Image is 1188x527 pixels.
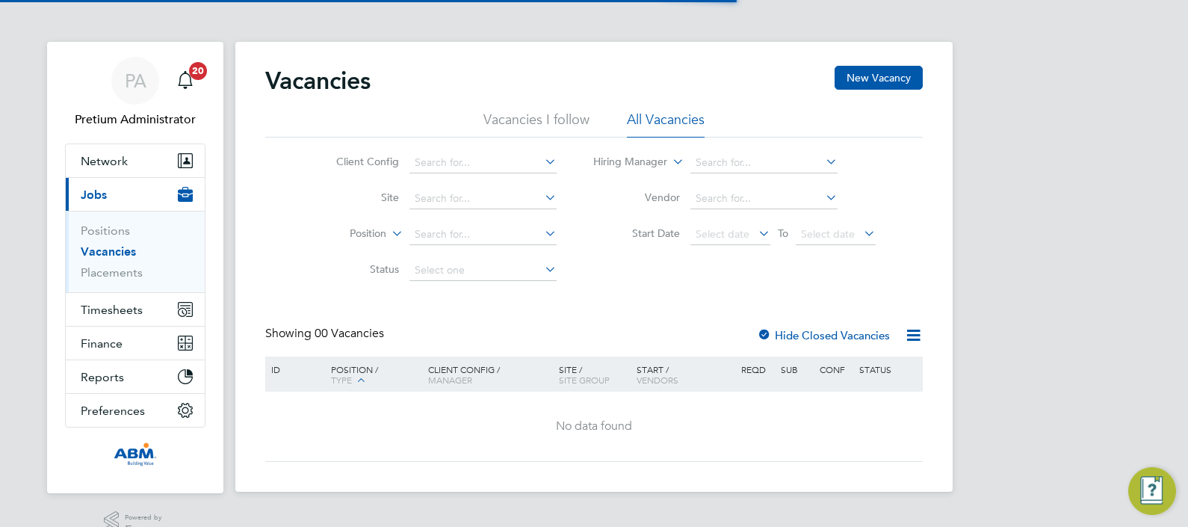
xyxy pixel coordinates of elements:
div: Jobs [66,211,205,292]
span: Select date [696,227,749,241]
li: Vacancies I follow [483,111,590,138]
span: Jobs [81,188,107,202]
button: Timesheets [66,293,205,326]
span: Network [81,154,128,168]
input: Search for... [690,188,838,209]
span: 00 Vacancies [315,326,384,341]
span: Pretium Administrator [65,111,205,129]
span: Timesheets [81,303,143,317]
label: Hide Closed Vacancies [757,328,890,342]
div: Position / [320,357,424,394]
a: PAPretium Administrator [65,57,205,129]
span: PA [125,71,146,90]
a: Go to home page [65,443,205,466]
input: Select one [409,260,557,281]
button: Network [66,144,205,177]
span: Type [331,374,352,386]
label: Position [300,226,386,241]
span: Select date [801,227,855,241]
span: Finance [81,336,123,351]
div: Conf [816,357,855,382]
button: Engage Resource Center [1128,467,1176,515]
label: Client Config [313,155,399,168]
label: Status [313,262,399,276]
span: Powered by [125,511,167,524]
a: Vacancies [81,244,136,259]
div: No data found [267,419,921,434]
img: abm1-logo-retina.png [114,443,157,466]
div: Site / [555,357,634,392]
li: All Vacancies [627,111,705,138]
a: 20 [170,57,200,105]
div: Showing [265,326,387,342]
label: Start Date [594,226,680,240]
div: Client Config / [424,357,555,392]
h2: Vacancies [265,66,371,96]
div: Sub [777,357,816,382]
div: Start / [633,357,737,392]
button: Reports [66,360,205,393]
input: Search for... [409,188,557,209]
span: Site Group [559,374,610,386]
label: Site [313,191,399,204]
span: Manager [428,374,472,386]
a: Positions [81,224,130,238]
span: 20 [189,62,207,80]
a: Placements [81,265,143,280]
span: Preferences [81,404,145,418]
button: Preferences [66,394,205,427]
span: Vendors [637,374,678,386]
div: ID [267,357,320,382]
label: Vendor [594,191,680,204]
div: Reqd [737,357,776,382]
input: Search for... [690,152,838,173]
button: Finance [66,327,205,360]
span: To [773,224,793,243]
input: Search for... [409,224,557,245]
nav: Main navigation [47,42,223,493]
label: Hiring Manager [581,155,667,170]
button: Jobs [66,178,205,211]
div: Status [856,357,921,382]
button: New Vacancy [835,66,923,90]
span: Reports [81,370,124,384]
input: Search for... [409,152,557,173]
